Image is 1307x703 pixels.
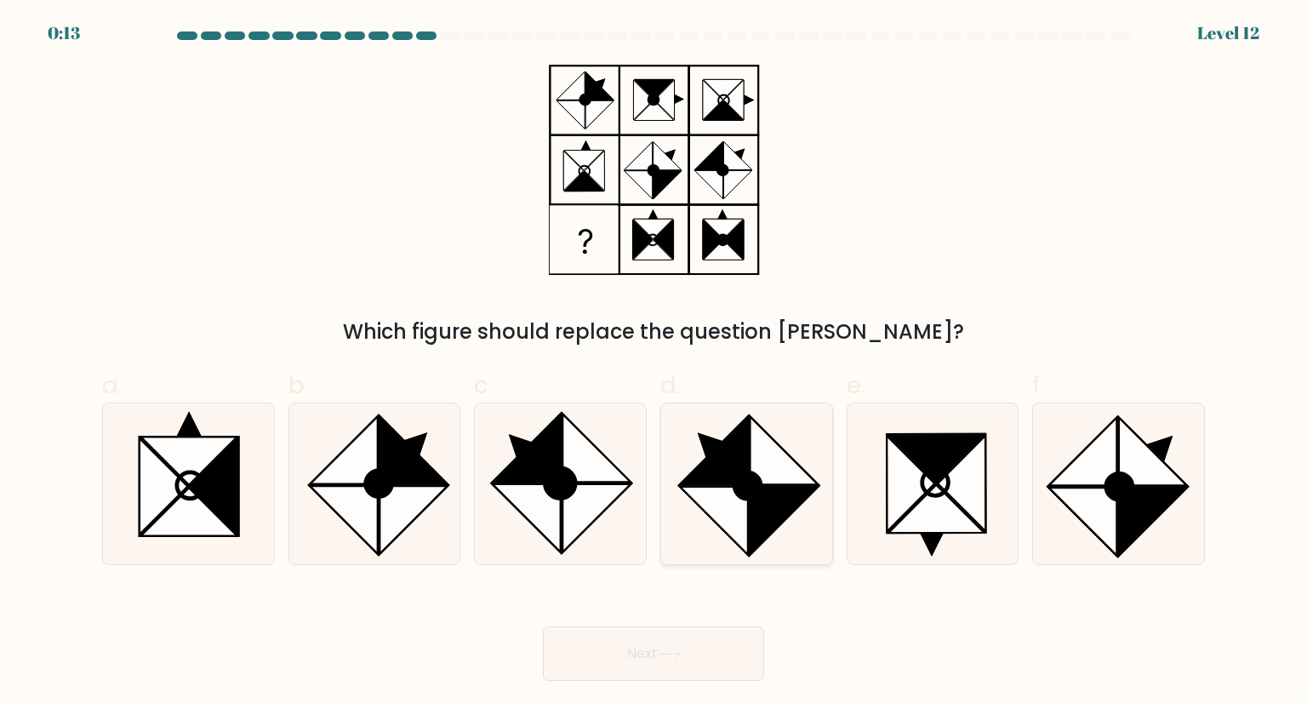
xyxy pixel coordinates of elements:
[102,369,123,402] span: a.
[112,317,1195,347] div: Which figure should replace the question [PERSON_NAME]?
[1032,369,1044,402] span: f.
[660,369,681,402] span: d.
[48,20,80,46] div: 0:13
[847,369,865,402] span: e.
[474,369,493,402] span: c.
[543,626,764,681] button: Next
[288,369,309,402] span: b.
[1197,20,1259,46] div: Level 12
